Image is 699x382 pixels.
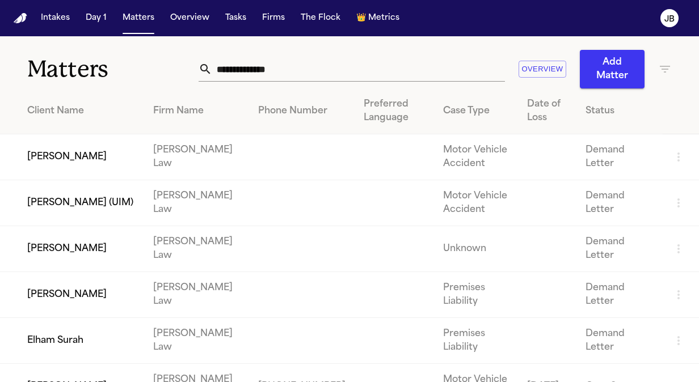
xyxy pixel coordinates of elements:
td: Premises Liability [434,272,518,318]
td: [PERSON_NAME] Law [144,134,249,180]
img: Finch Logo [14,13,27,24]
div: Client Name [27,104,135,118]
td: [PERSON_NAME] Law [144,180,249,226]
td: [PERSON_NAME] Law [144,318,249,364]
button: Intakes [36,8,74,28]
span: crown [356,12,366,24]
button: Add Matter [580,50,645,88]
h1: Matters [27,55,199,83]
td: Motor Vehicle Accident [434,180,518,226]
div: Case Type [443,104,509,118]
button: Matters [118,8,159,28]
a: Home [14,13,27,24]
button: Overview [166,8,214,28]
button: Overview [519,61,566,78]
td: Demand Letter [576,180,663,226]
div: Preferred Language [364,97,425,125]
td: [PERSON_NAME] Law [144,272,249,318]
div: Date of Loss [527,97,567,125]
button: The Flock [296,8,345,28]
span: Metrics [368,12,399,24]
div: Status [586,104,654,118]
button: Day 1 [81,8,111,28]
div: Phone Number [258,104,346,118]
td: Motor Vehicle Accident [434,134,518,180]
td: Demand Letter [576,134,663,180]
td: Demand Letter [576,272,663,318]
td: Premises Liability [434,318,518,364]
button: Tasks [221,8,251,28]
td: Demand Letter [576,226,663,272]
div: Firm Name [153,104,240,118]
button: Firms [258,8,289,28]
text: JB [664,15,675,23]
td: [PERSON_NAME] Law [144,226,249,272]
td: Unknown [434,226,518,272]
td: Demand Letter [576,318,663,364]
button: crownMetrics [352,8,404,28]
